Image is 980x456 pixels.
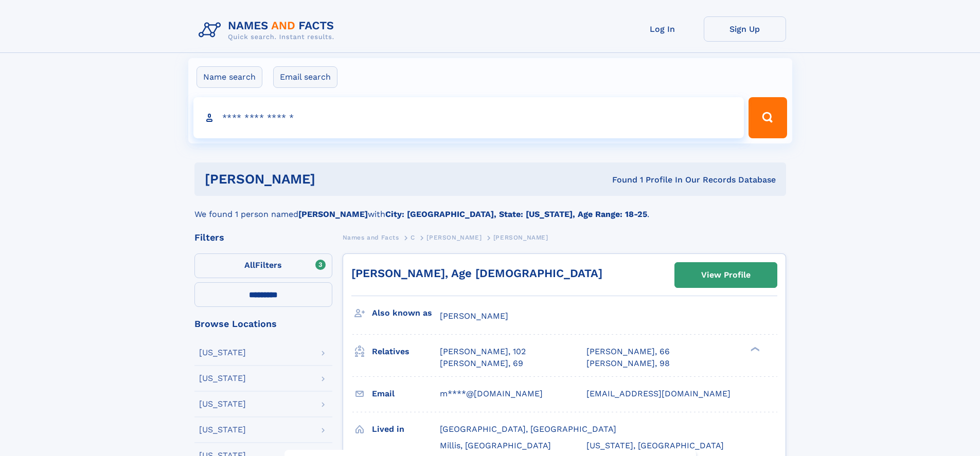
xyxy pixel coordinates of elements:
[385,209,647,219] b: City: [GEOGRAPHIC_DATA], State: [US_STATE], Age Range: 18-25
[586,358,670,369] a: [PERSON_NAME], 98
[701,263,751,287] div: View Profile
[440,441,551,450] span: Millis, [GEOGRAPHIC_DATA]
[440,424,616,434] span: [GEOGRAPHIC_DATA], [GEOGRAPHIC_DATA]
[748,346,760,353] div: ❯
[704,16,786,42] a: Sign Up
[194,196,786,221] div: We found 1 person named with .
[351,267,602,280] a: [PERSON_NAME], Age [DEMOGRAPHIC_DATA]
[426,234,482,241] span: [PERSON_NAME]
[199,426,246,434] div: [US_STATE]
[298,209,368,219] b: [PERSON_NAME]
[273,66,337,88] label: Email search
[199,374,246,382] div: [US_STATE]
[194,16,343,44] img: Logo Names and Facts
[244,260,255,270] span: All
[586,346,670,357] a: [PERSON_NAME], 66
[411,234,415,241] span: C
[749,97,787,138] button: Search Button
[194,233,332,242] div: Filters
[440,311,508,321] span: [PERSON_NAME]
[586,441,724,450] span: [US_STATE], [GEOGRAPHIC_DATA]
[372,385,440,403] h3: Email
[193,97,744,138] input: search input
[464,174,776,186] div: Found 1 Profile In Our Records Database
[675,263,777,287] a: View Profile
[586,389,730,398] span: [EMAIL_ADDRESS][DOMAIN_NAME]
[493,234,548,241] span: [PERSON_NAME]
[194,253,332,278] label: Filters
[343,231,399,244] a: Names and Facts
[197,66,262,88] label: Name search
[440,346,526,357] a: [PERSON_NAME], 102
[411,231,415,244] a: C
[199,400,246,408] div: [US_STATE]
[194,319,332,329] div: Browse Locations
[199,349,246,357] div: [US_STATE]
[621,16,704,42] a: Log In
[440,358,523,369] a: [PERSON_NAME], 69
[372,421,440,438] h3: Lived in
[426,231,482,244] a: [PERSON_NAME]
[372,304,440,322] h3: Also known as
[205,173,464,186] h1: [PERSON_NAME]
[372,343,440,360] h3: Relatives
